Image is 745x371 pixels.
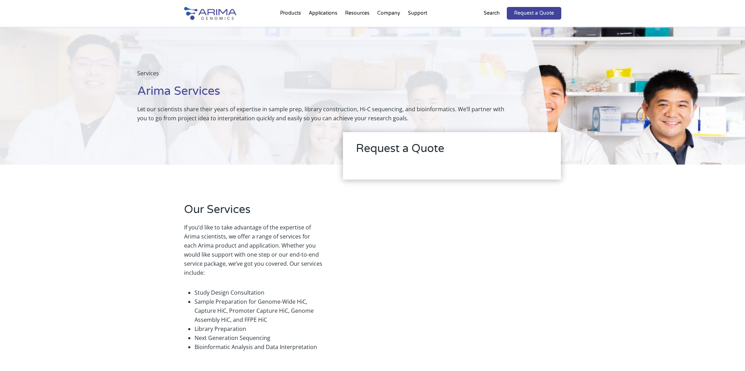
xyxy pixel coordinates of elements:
[184,7,236,20] img: Arima-Genomics-logo
[137,83,514,105] h1: Arima Services
[137,69,514,83] p: Services
[184,223,322,283] p: If you’d like to take advantage of the expertise of Arima scientists, we offer a range of service...
[195,324,322,333] li: Library Preparation
[195,288,322,297] li: Study Design Consultation
[137,105,514,123] p: Let our scientists share their years of expertise in sample prep, library construction, Hi-C sequ...
[184,202,322,223] h2: Our Services
[356,141,548,162] h2: Request a Quote
[484,9,500,18] p: Search
[507,7,561,20] a: Request a Quote
[195,297,322,324] li: Sample Preparation for Genome-Wide HiC, Capture HiC, Promoter Capture HiC, Genome Assembly HiC, a...
[195,342,322,351] li: Bioinformatic Analysis and Data Interpretation
[195,333,322,342] li: Next Generation Sequencing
